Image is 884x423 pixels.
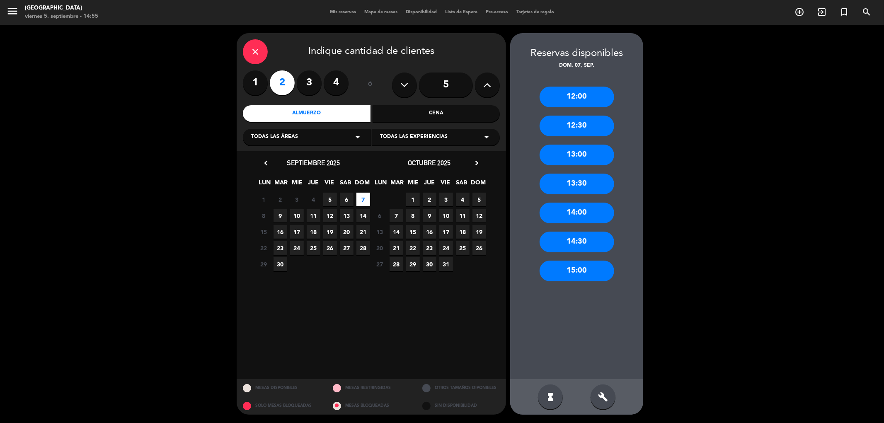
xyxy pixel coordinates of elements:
i: build [598,392,608,402]
div: Almuerzo [243,105,371,122]
span: 7 [356,193,370,206]
div: Cena [373,105,500,122]
span: 5 [472,193,486,206]
span: 30 [274,257,287,271]
span: 26 [323,241,337,255]
span: 21 [356,225,370,239]
div: SOLO MESAS BLOQUEADAS [237,397,327,415]
span: MIE [407,178,420,191]
span: 9 [423,209,436,222]
span: Lista de Espera [441,10,482,15]
span: octubre 2025 [408,159,451,167]
span: 20 [373,241,387,255]
label: 2 [270,70,295,95]
span: 1 [406,193,420,206]
span: 2 [274,193,287,206]
div: MESAS BLOQUEADAS [327,397,417,415]
span: 10 [439,209,453,222]
span: 31 [439,257,453,271]
div: 14:30 [540,232,614,252]
i: turned_in_not [839,7,849,17]
div: dom. 07, sep. [510,62,643,70]
span: VIE [439,178,453,191]
span: 21 [390,241,403,255]
span: 16 [274,225,287,239]
span: 7 [390,209,403,222]
span: LUN [258,178,272,191]
span: 8 [257,209,271,222]
span: 25 [307,241,320,255]
span: MIE [291,178,304,191]
span: 2 [423,193,436,206]
span: 28 [390,257,403,271]
i: arrow_drop_down [482,132,492,142]
span: Mapa de mesas [360,10,402,15]
span: 8 [406,209,420,222]
div: 14:00 [540,203,614,223]
span: 3 [439,193,453,206]
span: 17 [439,225,453,239]
span: 22 [406,241,420,255]
span: 15 [257,225,271,239]
span: DOM [471,178,485,191]
span: 18 [456,225,470,239]
span: 19 [472,225,486,239]
div: ó [357,70,384,99]
span: Disponibilidad [402,10,441,15]
label: 3 [297,70,322,95]
span: 12 [472,209,486,222]
span: SAB [455,178,469,191]
div: Reservas disponibles [510,46,643,62]
span: 27 [373,257,387,271]
i: exit_to_app [817,7,827,17]
span: 9 [274,209,287,222]
span: 13 [373,225,387,239]
i: search [862,7,872,17]
span: 6 [340,193,354,206]
span: 24 [290,241,304,255]
span: 20 [340,225,354,239]
span: 29 [257,257,271,271]
span: SAB [339,178,353,191]
span: 23 [423,241,436,255]
div: 13:30 [540,174,614,194]
div: 12:00 [540,87,614,107]
span: 22 [257,241,271,255]
i: chevron_right [472,159,481,167]
span: Mis reservas [326,10,360,15]
span: Todas las áreas [251,133,298,141]
span: JUE [307,178,320,191]
span: 1 [257,193,271,206]
span: 11 [307,209,320,222]
div: viernes 5. septiembre - 14:55 [25,12,98,21]
span: 4 [307,193,320,206]
span: 10 [290,209,304,222]
div: SIN DISPONIBILIDAD [416,397,506,415]
span: 4 [456,193,470,206]
div: MESAS DISPONIBLES [237,379,327,397]
span: MAR [274,178,288,191]
label: 1 [243,70,268,95]
span: 27 [340,241,354,255]
div: 12:30 [540,116,614,136]
span: VIE [323,178,337,191]
i: add_circle_outline [794,7,804,17]
span: 26 [472,241,486,255]
span: 18 [307,225,320,239]
i: close [250,47,260,57]
span: 24 [439,241,453,255]
div: OTROS TAMAÑOS DIPONIBLES [416,379,506,397]
span: JUE [423,178,436,191]
div: 15:00 [540,261,614,281]
span: 23 [274,241,287,255]
div: Indique cantidad de clientes [243,39,500,64]
div: [GEOGRAPHIC_DATA] [25,4,98,12]
span: 3 [290,193,304,206]
span: Todas las experiencias [380,133,448,141]
i: hourglass_full [545,392,555,402]
span: 17 [290,225,304,239]
span: Pre-acceso [482,10,512,15]
span: 5 [323,193,337,206]
i: chevron_left [262,159,270,167]
span: 6 [373,209,387,222]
